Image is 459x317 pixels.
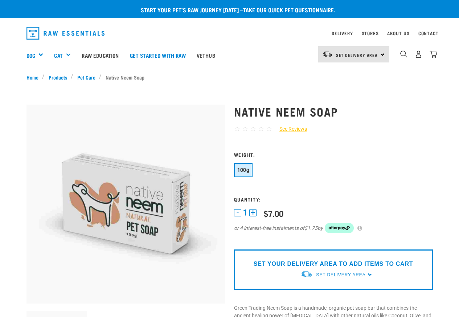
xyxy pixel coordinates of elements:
[418,32,439,34] a: Contact
[325,223,354,233] img: Afterpay
[237,167,250,173] span: 100g
[26,51,35,60] a: Dog
[234,196,433,202] h3: Quantity:
[387,32,409,34] a: About Us
[54,51,62,60] a: Cat
[316,272,365,277] span: Set Delivery Area
[400,50,407,57] img: home-icon-1@2x.png
[266,125,272,133] span: ☆
[234,105,433,118] h1: Native Neem Soap
[124,41,191,70] a: Get started with Raw
[234,209,241,216] button: -
[234,163,253,177] button: 100g
[21,24,439,42] nav: dropdown navigation
[26,27,105,40] img: Raw Essentials Logo
[415,50,422,58] img: user.png
[26,73,42,81] a: Home
[250,125,256,133] span: ☆
[234,152,433,157] h3: Weight:
[323,51,332,57] img: van-moving.png
[76,41,124,70] a: Raw Education
[249,209,257,216] button: +
[254,260,413,268] p: SET YOUR DELIVERY AREA TO ADD ITEMS TO CART
[26,105,225,304] img: Organic neem pet soap bar 100g green trading
[234,125,240,133] span: ☆
[264,209,283,218] div: $7.00
[191,41,221,70] a: Vethub
[243,8,335,11] a: take our quick pet questionnaire.
[73,73,99,81] a: Pet Care
[362,32,379,34] a: Stores
[243,209,247,216] span: 1
[258,125,264,133] span: ☆
[304,224,317,232] span: $1.75
[332,32,353,34] a: Delivery
[336,54,378,56] span: Set Delivery Area
[272,125,307,133] a: See Reviews
[45,73,71,81] a: Products
[430,50,437,58] img: home-icon@2x.png
[234,223,433,233] div: or 4 interest-free instalments of by
[26,73,433,81] nav: breadcrumbs
[301,271,312,278] img: van-moving.png
[242,125,248,133] span: ☆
